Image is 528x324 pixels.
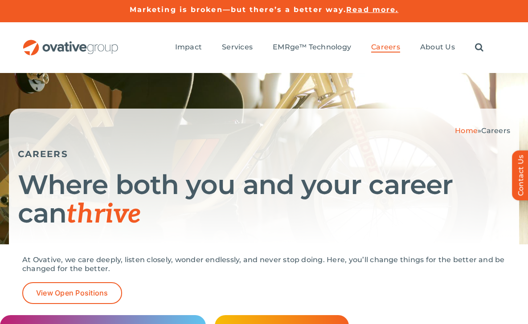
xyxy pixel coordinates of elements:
[130,5,347,14] a: Marketing is broken—but there’s a better way.
[420,43,455,52] span: About Us
[22,39,119,47] a: OG_Full_horizontal_RGB
[371,43,400,52] span: Careers
[455,126,478,135] a: Home
[22,255,506,273] p: At Ovative, we care deeply, listen closely, wonder endlessly, and never stop doing. Here, you’ll ...
[18,170,510,229] h1: Where both you and your career can
[475,43,483,53] a: Search
[222,43,253,52] span: Services
[273,43,351,53] a: EMRge™ Technology
[18,149,510,159] h5: CAREERS
[36,289,108,297] span: View Open Positions
[481,126,510,135] span: Careers
[22,282,122,304] a: View Open Positions
[175,43,202,53] a: Impact
[273,43,351,52] span: EMRge™ Technology
[420,43,455,53] a: About Us
[346,5,398,14] a: Read more.
[371,43,400,53] a: Careers
[175,43,202,52] span: Impact
[222,43,253,53] a: Services
[175,33,483,62] nav: Menu
[455,126,510,135] span: »
[66,198,141,231] span: thrive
